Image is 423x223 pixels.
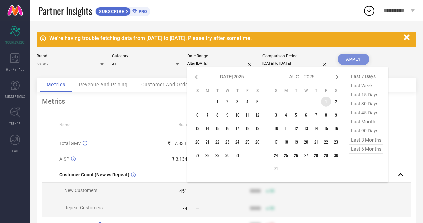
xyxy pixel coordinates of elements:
span: — [196,189,199,193]
td: Sun Aug 31 2025 [271,164,281,174]
td: Sun Aug 17 2025 [271,137,281,147]
td: Thu Aug 21 2025 [311,137,321,147]
span: Revenue And Pricing [79,82,128,87]
td: Sun Jul 13 2025 [192,123,202,133]
td: Fri Aug 01 2025 [321,97,331,107]
td: Wed Jul 30 2025 [222,150,232,160]
th: Thursday [232,88,242,93]
span: last 15 days [349,90,383,99]
td: Fri Aug 22 2025 [321,137,331,147]
td: Tue Jul 22 2025 [212,137,222,147]
td: Sun Jul 27 2025 [192,150,202,160]
input: Select date range [187,60,254,67]
td: Wed Aug 20 2025 [301,137,311,147]
td: Fri Jul 11 2025 [242,110,252,120]
td: Mon Aug 25 2025 [281,150,291,160]
td: Sat Aug 09 2025 [331,110,341,120]
span: Customer Count (New vs Repeat) [59,172,129,177]
td: Tue Aug 26 2025 [291,150,301,160]
td: Thu Jul 03 2025 [232,97,242,107]
div: Date Range [187,54,254,58]
td: Mon Aug 18 2025 [281,137,291,147]
td: Mon Aug 04 2025 [281,110,291,120]
div: 451 [179,188,187,194]
td: Wed Jul 16 2025 [222,123,232,133]
th: Saturday [331,88,341,93]
span: Total GMV [59,141,81,146]
span: last 7 days [349,72,383,81]
td: Wed Jul 02 2025 [222,97,232,107]
td: Tue Aug 19 2025 [291,137,301,147]
span: last month [349,117,383,126]
td: Wed Aug 13 2025 [301,123,311,133]
th: Sunday [271,88,281,93]
div: Comparison Period [262,54,329,58]
span: SCORECARDS [5,40,25,45]
span: Repeat Customers [64,205,103,210]
td: Sat Jul 05 2025 [252,97,262,107]
td: Sat Aug 02 2025 [331,97,341,107]
td: Thu Jul 17 2025 [232,123,242,133]
td: Sat Aug 23 2025 [331,137,341,147]
td: Sun Jul 20 2025 [192,137,202,147]
th: Friday [321,88,331,93]
td: Mon Jul 07 2025 [202,110,212,120]
div: Open download list [363,5,375,17]
div: Previous month [192,73,200,81]
span: Brand Value [179,122,201,127]
div: 9999 [250,188,261,194]
div: Next month [333,73,341,81]
td: Tue Jul 08 2025 [212,110,222,120]
th: Thursday [311,88,321,93]
span: FWD [12,148,18,153]
td: Thu Jul 31 2025 [232,150,242,160]
th: Wednesday [301,88,311,93]
span: last 6 months [349,145,383,154]
th: Saturday [252,88,262,93]
td: Sun Aug 10 2025 [271,123,281,133]
span: Metrics [47,82,65,87]
div: 9999 [250,206,261,211]
td: Thu Aug 07 2025 [311,110,321,120]
div: ₹ 3,134 [172,156,187,162]
td: Tue Aug 12 2025 [291,123,301,133]
th: Friday [242,88,252,93]
td: Sun Aug 24 2025 [271,150,281,160]
span: PRO [137,9,147,14]
td: Fri Jul 25 2025 [242,137,252,147]
span: last 3 months [349,135,383,145]
td: Fri Aug 15 2025 [321,123,331,133]
td: Thu Jul 24 2025 [232,137,242,147]
td: Thu Aug 14 2025 [311,123,321,133]
span: Partner Insights [38,4,92,18]
span: 50 [270,189,274,193]
span: TRENDS [9,121,21,126]
td: Fri Aug 29 2025 [321,150,331,160]
div: Brand [37,54,104,58]
th: Monday [202,88,212,93]
div: 74 [182,206,187,211]
td: Tue Jul 01 2025 [212,97,222,107]
td: Tue Jul 29 2025 [212,150,222,160]
td: Sat Jul 26 2025 [252,137,262,147]
td: Wed Aug 06 2025 [301,110,311,120]
td: Sun Aug 03 2025 [271,110,281,120]
th: Tuesday [291,88,301,93]
th: Sunday [192,88,202,93]
div: Metrics [42,97,411,105]
td: Sat Jul 12 2025 [252,110,262,120]
td: Mon Jul 21 2025 [202,137,212,147]
th: Wednesday [222,88,232,93]
span: New Customers [64,188,97,193]
td: Sun Jul 06 2025 [192,110,202,120]
td: Fri Jul 04 2025 [242,97,252,107]
span: last 45 days [349,108,383,117]
span: last 90 days [349,126,383,135]
td: Sat Jul 19 2025 [252,123,262,133]
div: We're having trouble fetching data from [DATE] to [DATE]. Please try after sometime. [49,35,400,41]
th: Monday [281,88,291,93]
div: Category [112,54,179,58]
span: WORKSPACE [6,67,24,72]
td: Wed Aug 27 2025 [301,150,311,160]
span: AISP [59,156,69,162]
